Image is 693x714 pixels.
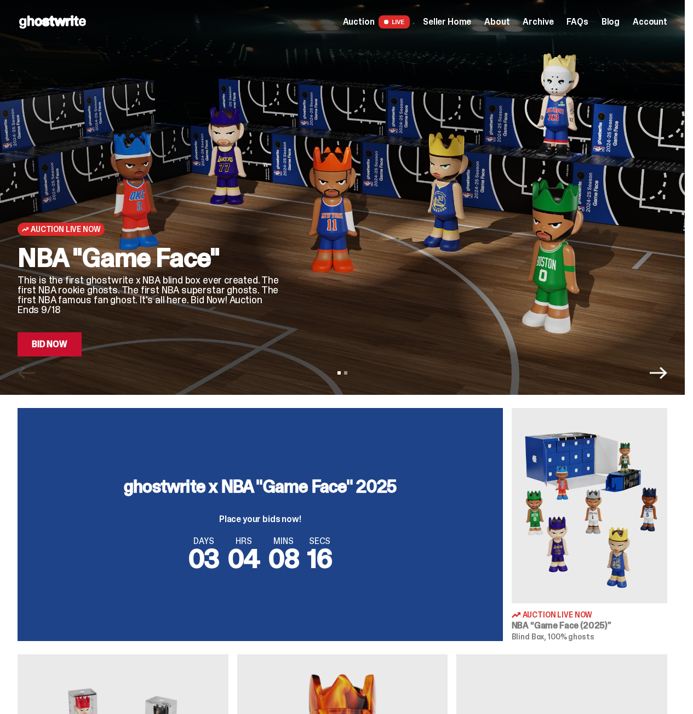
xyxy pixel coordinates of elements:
[31,225,100,234] span: Auction Live Now
[228,541,260,576] span: 04
[633,18,667,26] a: Account
[602,18,620,26] a: Blog
[343,15,410,29] a: Auction LIVE
[512,632,547,642] span: Blind Box,
[188,537,220,546] span: DAYS
[18,275,281,315] p: This is the first ghostwrite x NBA blind box ever created. The first NBA rookie ghosts. The first...
[512,621,668,630] h3: NBA “Game Face (2025)”
[124,515,397,524] p: Place your bids now!
[343,18,375,26] span: Auction
[484,18,509,26] a: About
[344,371,347,375] button: View slide 2
[228,537,260,546] span: HRS
[423,18,471,26] a: Seller Home
[512,408,668,641] a: Game Face (2025) Auction Live Now
[18,245,281,271] h2: NBA "Game Face"
[523,611,593,619] span: Auction Live Now
[307,537,332,546] span: SECS
[650,364,667,382] button: Next
[307,541,332,576] span: 16
[566,18,588,26] a: FAQs
[512,408,668,603] img: Game Face (2025)
[124,478,397,495] h3: ghostwrite x NBA "Game Face" 2025
[268,541,299,576] span: 08
[337,371,341,375] button: View slide 1
[523,18,553,26] a: Archive
[188,541,220,576] span: 03
[268,537,299,546] span: MINS
[548,632,594,642] span: 100% ghosts
[18,332,82,356] a: Bid Now
[379,15,410,29] span: LIVE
